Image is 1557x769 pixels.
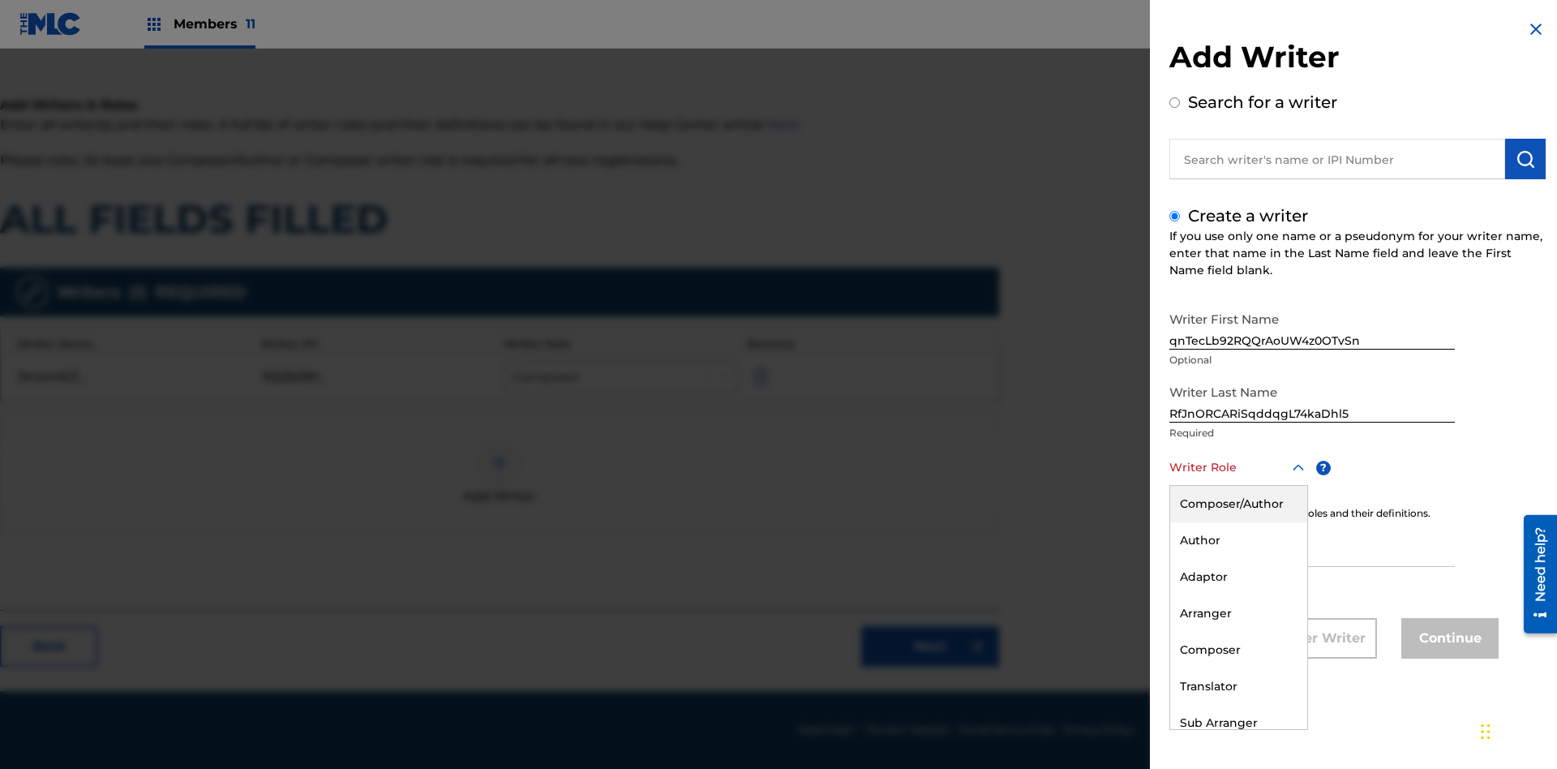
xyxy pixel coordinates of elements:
p: Optional [1169,353,1455,367]
div: Composer [1170,632,1307,668]
div: Arranger [1170,595,1307,632]
label: Search for a writer [1188,92,1337,112]
div: Translator [1170,668,1307,705]
span: ? [1316,461,1331,475]
h2: Add Writer [1169,39,1546,80]
p: Required [1169,426,1455,440]
div: Sub Arranger [1170,705,1307,741]
div: Click for a list of writer roles and their definitions. [1169,506,1546,521]
input: Search writer's name or IPI Number [1169,139,1505,179]
div: Adaptor [1170,559,1307,595]
p: Optional [1169,570,1455,585]
img: Search Works [1516,149,1535,169]
iframe: Chat Widget [1476,691,1557,769]
span: 11 [246,16,255,32]
div: Composer/Author [1170,486,1307,522]
img: Top Rightsholders [144,15,164,34]
label: Create a writer [1188,206,1308,226]
span: Members [174,15,255,33]
div: Drag [1481,707,1491,756]
div: If you use only one name or a pseudonym for your writer name, enter that name in the Last Name fi... [1169,228,1546,279]
iframe: Resource Center [1512,509,1557,642]
div: Author [1170,522,1307,559]
img: MLC Logo [19,12,82,36]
